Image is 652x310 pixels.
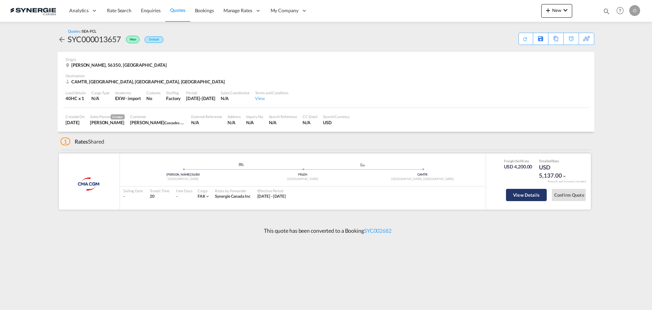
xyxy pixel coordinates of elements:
md-icon: assets/icons/custom/ship-fill.svg [359,163,367,166]
md-icon: icon-chevron-down [205,194,210,199]
div: N/A [303,119,318,126]
div: Free Days [176,188,193,193]
span: SEA-FCL [82,29,96,33]
div: Won [121,34,141,45]
div: N/A [91,95,110,101]
div: FRLEH [243,173,362,177]
div: Total Rate [539,159,573,163]
button: Confirm Quote [552,189,586,201]
div: Justin Tompkins [130,119,186,126]
span: Bookings [195,7,214,13]
span: Sell [547,159,552,163]
div: - import [125,95,141,101]
div: - [176,194,178,199]
div: N/A [228,119,240,126]
div: Pablo Gomez Saldarriaga [90,119,125,126]
div: USD 4,200.00 [504,163,532,170]
div: Help [614,5,629,17]
div: N/A [191,119,222,126]
div: External Reference [191,114,222,119]
img: 1f56c880d42311ef80fc7dca854c8e59.png [10,3,56,18]
div: Inquiry No. [246,114,264,119]
div: View [255,95,288,101]
span: Rates [75,138,88,145]
span: New [544,7,569,13]
div: Terms and Condition [255,90,288,95]
div: Quote PDF is not available at this time [522,33,529,42]
div: Allaire, 56350, France [66,62,168,68]
div: CAMTR, Montreal, QC, North America [66,79,227,85]
div: Customs [146,90,161,95]
div: SYC000013657 [68,34,121,45]
span: Cascades Canada ULC [164,120,200,125]
div: USD 5,137.00 [539,163,573,180]
md-icon: icon-chevron-down [561,6,569,14]
span: | [191,173,192,176]
div: Address [228,114,240,119]
span: 56350 [192,173,200,176]
span: Synergie Canada Inc [215,194,250,199]
span: [PERSON_NAME] [166,173,192,176]
span: Help [614,5,626,16]
p: This quote has been converted to a Booking [260,227,392,234]
div: Transit Time [150,188,169,193]
md-icon: icon-arrow-left [58,35,66,44]
div: 14 Feb 2025 - 30 Sep 2025 [257,194,286,199]
div: No [146,95,161,101]
div: 40HC x 1 [66,95,86,101]
div: Sailing Date [123,188,143,193]
span: FAK [198,194,205,199]
div: CAMTR [363,173,482,177]
img: road [239,163,244,166]
div: icon-arrow-left [58,34,68,45]
div: Cargo Type [91,90,110,95]
span: Won [130,37,138,44]
div: Rates by Forwarder [215,188,250,193]
div: Incoterms [115,90,141,95]
div: Sales Coordinator [221,90,250,95]
a: SYC002682 [364,227,392,234]
div: USD [323,119,350,126]
div: Remark and Inclusion included [543,180,591,183]
md-icon: icon-plus 400-fg [544,6,552,14]
div: Stuffing [166,90,181,95]
div: Synergie Canada Inc [215,194,250,199]
div: Origin [66,57,586,62]
span: 1 [60,137,70,145]
div: Effective Period [257,188,286,193]
div: Shared [60,138,104,145]
div: Customer [130,114,186,119]
div: EXW [115,95,125,101]
span: My Company [271,7,298,14]
md-icon: icon-refresh [522,36,528,42]
div: icon-magnify [603,7,610,18]
span: Enquiries [141,7,161,13]
div: Search Currency [323,114,350,119]
div: Freight Rate [504,159,532,163]
div: Factory Stuffing [166,95,181,101]
div: N/A [221,95,250,101]
span: Sell [516,159,522,163]
div: Quotes /SEA-FCL [68,29,96,34]
md-icon: icon-chevron-down [562,174,567,179]
span: Rate Search [107,7,131,13]
img: CMA CGM [72,176,106,193]
div: Load Details [66,90,86,95]
span: [PERSON_NAME], 56350, [GEOGRAPHIC_DATA] [71,62,167,68]
div: Default [145,36,163,43]
div: [GEOGRAPHIC_DATA] [123,177,243,181]
span: Creator [111,114,125,119]
div: 31 Jul 2025 [66,119,85,126]
div: Search Reference [269,114,297,119]
div: Created On [66,114,85,119]
div: CC Email [303,114,318,119]
div: Period [186,90,215,95]
span: Quotes [170,7,185,13]
span: Analytics [69,7,89,14]
span: Manage Rates [223,7,252,14]
div: 20 [150,194,169,199]
div: [GEOGRAPHIC_DATA], [GEOGRAPHIC_DATA] [363,177,482,181]
div: Cargo [198,188,210,193]
div: [GEOGRAPHIC_DATA] [243,177,362,181]
span: [DATE] - [DATE] [257,194,286,199]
